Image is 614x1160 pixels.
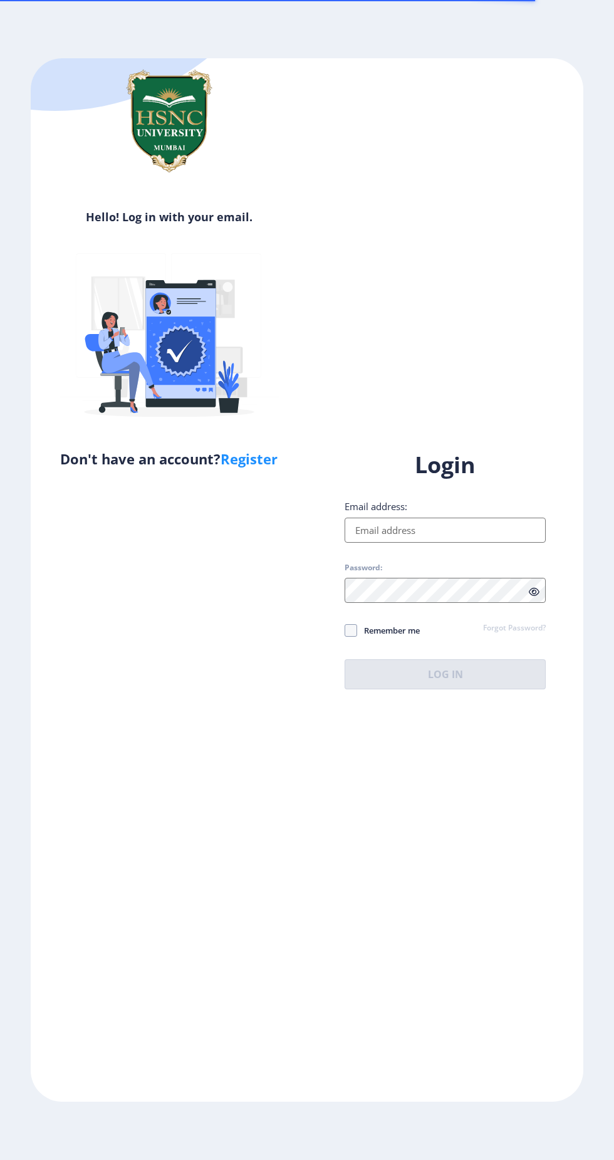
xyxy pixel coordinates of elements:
[107,58,232,184] img: hsnc.png
[40,449,298,469] h5: Don't have an account?
[345,659,546,689] button: Log In
[345,518,546,543] input: Email address
[221,449,278,468] a: Register
[60,229,279,449] img: Verified-rafiki.svg
[345,563,382,573] label: Password:
[357,623,420,638] span: Remember me
[345,450,546,480] h1: Login
[483,623,546,634] a: Forgot Password?
[40,209,298,224] h6: Hello! Log in with your email.
[345,500,407,513] label: Email address:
